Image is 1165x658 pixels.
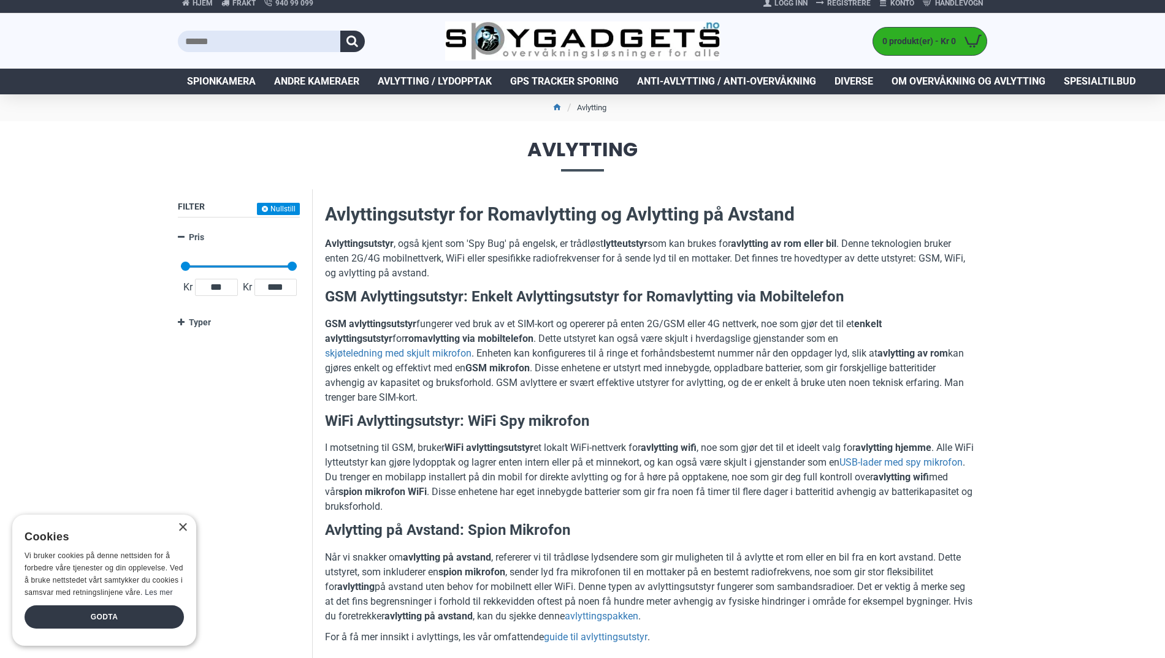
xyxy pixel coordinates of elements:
[501,69,628,94] a: GPS Tracker Sporing
[445,442,533,453] strong: WiFi avlyttingsutstyr
[178,227,300,248] a: Pris
[405,333,533,344] strong: romavlytting via mobiltelefon
[325,238,394,249] strong: Avlyttingsutstyr
[384,610,473,622] b: avlytting på avstand
[892,74,1045,89] span: Om overvåkning og avlytting
[338,486,427,497] strong: spion mikrofon WiFi
[265,69,369,94] a: Andre kameraer
[187,74,256,89] span: Spionkamera
[731,238,836,249] strong: avlytting av rom eller bil
[25,551,183,596] span: Vi bruker cookies på denne nettsiden for å forbedre våre tjenester og din opplevelse. Ved å bruke...
[603,238,647,249] strong: lytteutstyr
[325,287,975,308] h3: GSM Avlyttingsutstyr: Enkelt Avlyttingsutstyr for Romavlytting via Mobiltelefon
[403,551,491,563] strong: avlytting på avstand
[178,523,187,532] div: Close
[839,455,963,470] a: USB-lader med spy mikrofon
[25,524,176,550] div: Cookies
[445,21,720,61] img: SpyGadgets.no
[325,318,416,330] strong: GSM avlyttingsutstyr
[325,630,975,645] p: For å få mer innsikt i avlyttings, les vår omfattende .
[181,280,195,295] span: Kr
[240,280,254,295] span: Kr
[178,312,300,333] a: Typer
[544,630,647,645] a: guide til avlyttingsutstyr
[378,74,492,89] span: Avlytting / Lydopptak
[882,69,1055,94] a: Om overvåkning og avlytting
[877,347,948,359] strong: avlytting av rom
[873,28,987,55] a: 0 produkt(er) - Kr 0
[369,69,501,94] a: Avlytting / Lydopptak
[438,566,505,578] strong: spion mikrofon
[565,609,638,624] a: avlyttingspakken
[1055,69,1145,94] a: Spesialtilbud
[825,69,882,94] a: Diverse
[325,318,882,344] strong: enkelt avlyttingsutstyr
[628,69,825,94] a: Anti-avlytting / Anti-overvåkning
[325,202,975,227] h2: Avlyttingsutstyr for Romavlytting og Avlytting på Avstand
[325,550,975,624] p: Når vi snakker om , refererer vi til trådløse lydsendere som gir muligheten til å avlytte et rom ...
[1064,74,1136,89] span: Spesialtilbud
[25,605,184,629] div: Godta
[325,411,975,432] h3: WiFi Avlyttingsutstyr: WiFi Spy mikrofon
[178,140,987,171] span: Avlytting
[465,362,530,374] strong: GSM mikrofon
[145,588,172,597] a: Les mer, opens a new window
[257,203,300,215] button: Nullstill
[325,346,472,361] a: skjøteledning med skjult mikrofon
[325,520,975,541] h3: Avlytting på Avstand: Spion Mikrofon
[325,441,975,514] p: I motsetning til GSM, bruker et lokalt WiFi-nettverk for , noe som gjør det til et ideelt valg fo...
[510,74,619,89] span: GPS Tracker Sporing
[178,69,265,94] a: Spionkamera
[873,471,929,483] strong: avlytting wifi
[641,442,697,453] strong: avlytting wifi
[325,317,975,405] p: fungerer ved bruk av et SIM-kort og opererer på enten 2G/GSM eller 4G nettverk, noe som gjør det ...
[325,236,975,281] p: , også kjent som 'Spy Bug' på engelsk, er trådløst som kan brukes for . Denne teknologien bruker ...
[873,35,959,48] span: 0 produkt(er) - Kr 0
[274,74,359,89] span: Andre kameraer
[337,581,375,592] b: avlytting
[637,74,816,89] span: Anti-avlytting / Anti-overvåkning
[178,202,205,211] span: Filter
[855,442,931,453] strong: avlytting hjemme
[835,74,873,89] span: Diverse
